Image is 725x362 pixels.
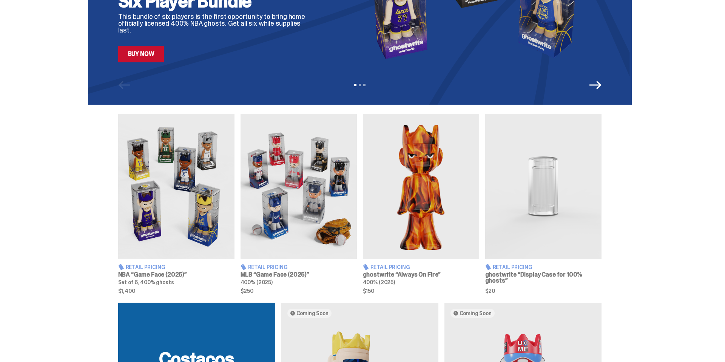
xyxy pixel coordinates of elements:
span: Retail Pricing [370,265,410,270]
span: 400% (2025) [363,279,395,286]
h3: MLB “Game Face (2025)” [241,272,357,278]
h3: ghostwrite “Always On Fire” [363,272,479,278]
span: $150 [363,288,479,294]
span: Coming Soon [296,310,329,316]
span: Set of 6, 400% ghosts [118,279,174,286]
span: 400% (2025) [241,279,273,286]
button: View slide 1 [354,84,356,86]
a: Game Face (2025) Retail Pricing [241,114,357,294]
a: Game Face (2025) Retail Pricing [118,114,234,294]
button: View slide 2 [359,84,361,86]
img: Always On Fire [363,114,479,259]
button: View slide 3 [363,84,366,86]
h3: ghostwrite “Display Case for 100% ghosts” [485,272,602,284]
p: This bundle of six players is the first opportunity to bring home officially licensed 400% NBA gh... [118,13,315,34]
a: Display Case for 100% ghosts Retail Pricing [485,114,602,294]
span: $250 [241,288,357,294]
span: Retail Pricing [493,265,532,270]
span: Retail Pricing [126,265,165,270]
img: Game Face (2025) [118,114,234,259]
img: Display Case for 100% ghosts [485,114,602,259]
button: Next [589,79,602,91]
span: $20 [485,288,602,294]
a: Always On Fire Retail Pricing [363,114,479,294]
span: Retail Pricing [248,265,288,270]
h3: NBA “Game Face (2025)” [118,272,234,278]
span: Coming Soon [460,310,492,316]
a: Buy Now [118,46,164,62]
img: Game Face (2025) [241,114,357,259]
span: $1,400 [118,288,234,294]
